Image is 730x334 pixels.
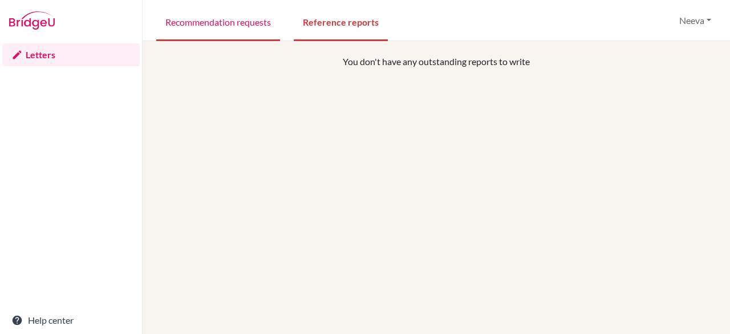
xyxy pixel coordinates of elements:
img: Bridge-U [9,11,55,30]
a: Help center [2,309,140,332]
p: You don't have any outstanding reports to write [212,55,661,69]
a: Letters [2,43,140,66]
a: Reference reports [294,2,388,41]
button: Neeva [674,10,716,31]
a: Recommendation requests [156,2,280,41]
